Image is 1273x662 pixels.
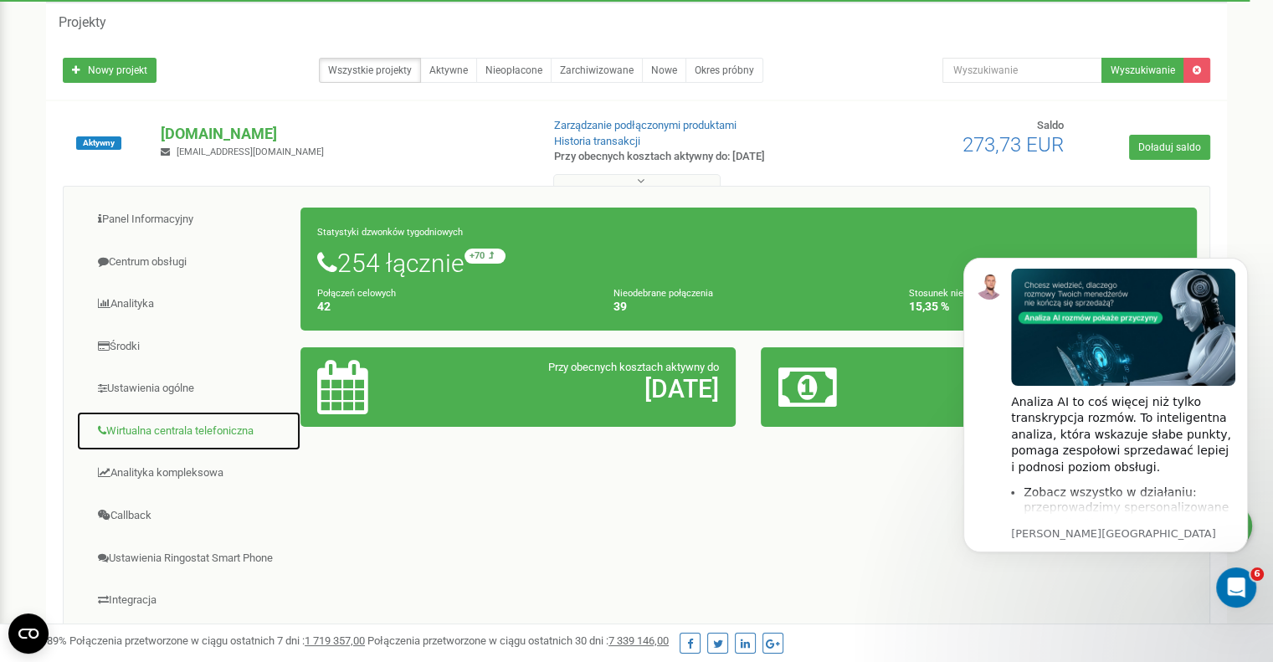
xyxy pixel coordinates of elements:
h1: 254 łącznie [317,249,1180,277]
span: 273,73 EUR [962,133,1064,157]
h4: 39 [613,300,885,313]
span: [EMAIL_ADDRESS][DOMAIN_NAME] [177,146,324,157]
a: Historia transakcji [554,135,640,147]
a: Centrum obsługi [76,242,301,283]
a: Zarządzanie podłączonymi produktami [554,119,737,131]
p: [DOMAIN_NAME] [161,123,526,145]
small: Stosunek nieodebranych połączeń [909,288,1050,299]
button: Open CMP widget [8,613,49,654]
iframe: Intercom live chat [1216,567,1256,608]
a: Zarchiwizowane [551,58,643,83]
a: Wirtualna centrala telefoniczna [76,411,301,452]
span: Aktywny [76,136,121,150]
span: Przy obecnych kosztach aktywny do [548,361,719,373]
p: Przy obecnych kosztach aktywny do: [DATE] [554,149,822,165]
h4: 42 [317,300,588,313]
small: +70 [465,249,506,264]
a: Analityka kompleksowa [76,453,301,494]
a: Nowe [642,58,686,83]
u: 7 339 146,00 [608,634,669,647]
input: Wyszukiwanie [942,58,1102,83]
h2: [DATE] [459,375,719,403]
h5: Projekty [59,15,106,30]
a: Nieopłacone [476,58,552,83]
a: Środki [76,326,301,367]
small: Nieodebrane połączenia [613,288,713,299]
small: Połączeń celowych [317,288,396,299]
a: Ustawienia Ringostat Smart Phone [76,538,301,579]
a: Doładuj saldo [1129,135,1210,160]
span: Połączenia przetworzone w ciągu ostatnich 30 dni : [367,634,669,647]
a: Callback [76,495,301,536]
h4: 15,35 % [909,300,1180,313]
h2: 273,73 € [921,375,1180,403]
span: 6 [1250,567,1264,581]
a: Nowy projekt [63,58,157,83]
a: Analityka [76,284,301,325]
u: 1 719 357,00 [305,634,365,647]
a: Panel Informacyjny [76,199,301,240]
button: Wyszukiwanie [1101,58,1184,83]
span: Połączenia przetworzone w ciągu ostatnich 7 dni : [69,634,365,647]
a: Ustawienia ogólne [76,368,301,409]
a: Okres próbny [685,58,763,83]
iframe: Intercom notifications wiadomość [938,233,1273,617]
a: Wszystkie projekty [319,58,421,83]
span: Saldo [1037,119,1064,131]
a: Integracja [76,580,301,621]
small: Statystyki dzwonków tygodniowych [317,227,463,238]
a: Aktywne [420,58,477,83]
